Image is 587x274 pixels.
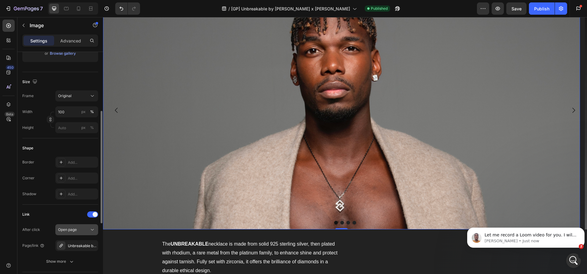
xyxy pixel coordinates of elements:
[30,22,82,29] p: Image
[55,224,98,235] button: Open page
[22,256,98,267] button: Show more
[22,78,39,86] div: Size
[534,5,549,12] div: Publish
[45,50,48,57] span: or
[115,2,140,15] div: Undo/Redo
[22,159,34,165] div: Border
[511,6,522,11] span: Save
[68,224,105,229] strong: UNBREAKABLE
[5,112,15,117] div: Beta
[228,5,230,12] span: /
[68,176,97,181] div: Add...
[231,5,350,12] span: [GP] Unbreakable by [PERSON_NAME] x [PERSON_NAME]
[88,124,96,131] button: px
[231,204,235,207] button: Dot
[68,192,97,197] div: Add...
[68,243,97,249] div: Unbreakable by [PERSON_NAME] x [PERSON_NAME]
[22,243,45,248] div: Page/link
[88,108,96,115] button: px
[22,109,32,115] label: Width
[506,2,526,15] button: Save
[60,38,81,44] p: Advanced
[50,50,76,57] button: Browse gallery
[59,223,237,258] p: The necklace is made from solid 925 sterling silver, then plated with rhodium, a rare metal from ...
[371,6,388,11] span: Published
[22,227,40,232] div: After click
[90,109,94,115] div: %
[2,2,46,15] button: 7
[50,51,76,56] div: Browse gallery
[22,125,34,130] label: Height
[462,85,479,102] button: Carousel Next Arrow
[46,258,75,265] div: Show more
[249,204,253,207] button: Dot
[22,145,33,151] div: Shape
[566,253,581,268] iframe: Intercom live chat
[465,215,587,258] iframe: Intercom notifications message
[55,90,98,101] button: Original
[55,122,98,133] input: px%
[237,204,241,207] button: Dot
[529,2,555,15] button: Publish
[243,204,247,207] button: Dot
[80,108,87,115] button: %
[22,212,30,217] div: Link
[81,125,86,130] div: px
[40,5,43,12] p: 7
[55,106,98,117] input: px%
[22,191,36,197] div: Shadow
[30,38,47,44] p: Settings
[68,160,97,165] div: Add...
[80,124,87,131] button: %
[58,227,77,232] span: Open page
[6,65,15,70] div: 450
[579,244,584,249] span: 2
[58,93,72,99] span: Original
[103,17,587,274] iframe: Design area
[22,175,35,181] div: Corner
[22,93,34,99] label: Frame
[81,109,86,115] div: px
[90,125,94,130] div: %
